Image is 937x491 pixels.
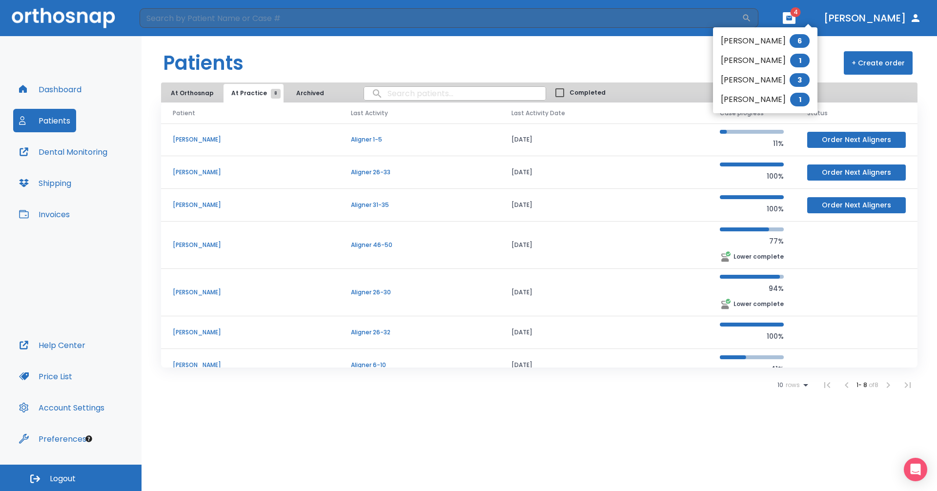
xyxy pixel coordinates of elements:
[713,70,817,90] li: [PERSON_NAME]
[713,90,817,109] li: [PERSON_NAME]
[790,34,810,48] span: 6
[713,31,817,51] li: [PERSON_NAME]
[904,458,927,481] div: Open Intercom Messenger
[790,93,810,106] span: 1
[790,54,810,67] span: 1
[713,51,817,70] li: [PERSON_NAME]
[790,73,810,87] span: 3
